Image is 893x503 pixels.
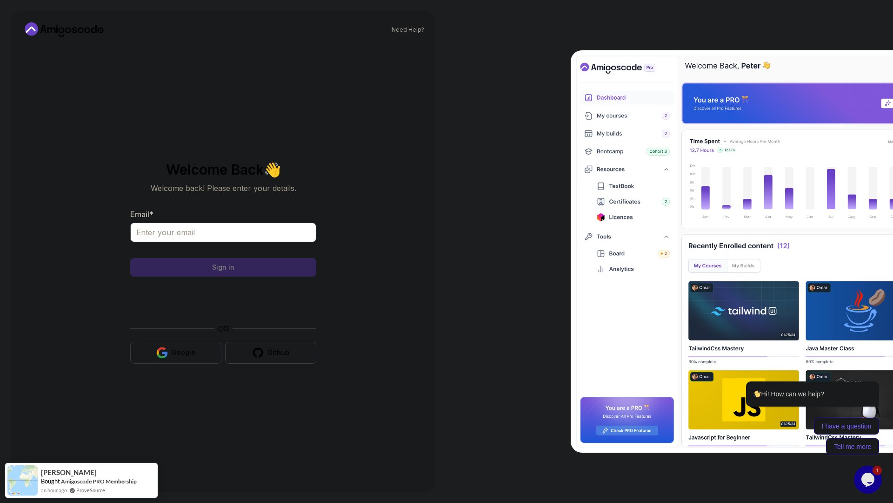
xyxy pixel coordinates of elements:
div: Google [172,348,195,357]
button: Google [130,342,221,364]
p: Welcome back! Please enter your details. [130,183,316,194]
label: Email * [130,210,153,219]
a: Need Help? [392,26,424,34]
span: [PERSON_NAME] [41,469,97,476]
p: OR [218,323,229,334]
img: Amigoscode Dashboard [571,50,893,453]
iframe: chat widget [854,466,884,494]
a: Home link [22,22,106,37]
button: Sign in [130,258,316,277]
span: Bought [41,477,60,485]
input: Enter your email [130,223,316,242]
span: an hour ago [41,486,67,494]
img: provesource social proof notification image [7,465,38,496]
div: Github [267,348,289,357]
h2: Welcome Back [130,162,316,177]
iframe: Widget containing checkbox for hCaptcha security challenge [153,282,293,318]
span: 👋 [263,162,281,177]
a: ProveSource [76,486,105,494]
iframe: chat widget [716,308,884,461]
div: Sign in [212,263,234,272]
button: Github [225,342,316,364]
a: Amigoscode PRO Membership [61,478,137,485]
